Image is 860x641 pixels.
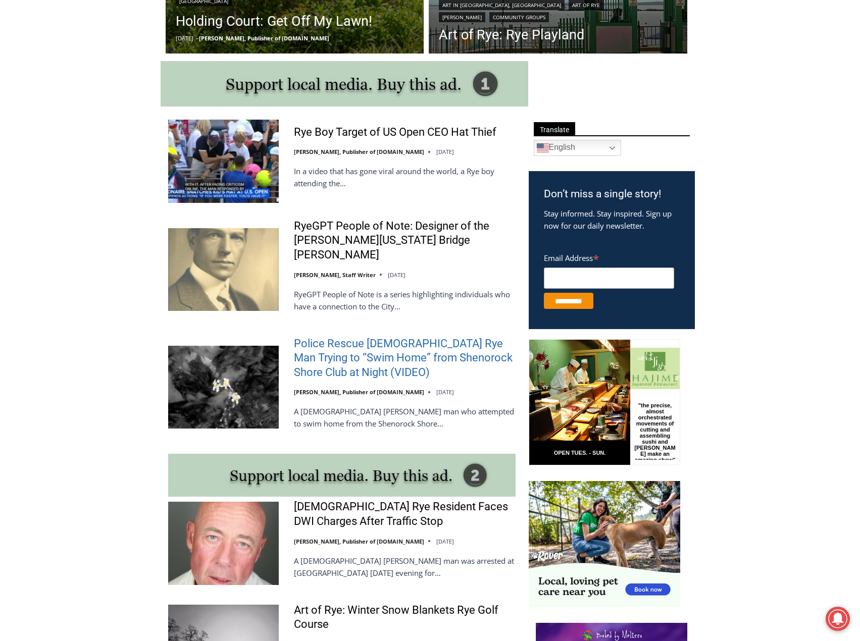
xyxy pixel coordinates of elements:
img: 56-Year-Old Rye Resident Faces DWI Charges After Traffic Stop [168,502,279,584]
img: support local media, buy this ad [168,454,516,497]
time: [DATE] [436,538,454,545]
span: Open Tues. - Sun. [PHONE_NUMBER] [3,104,99,142]
img: Rye Boy Target of US Open CEO Hat Thief [168,120,279,202]
a: Open Tues. - Sun. [PHONE_NUMBER] [1,101,102,126]
a: Holding Court: Get Off My Lawn! [176,11,414,31]
a: [PERSON_NAME], Publisher of [DOMAIN_NAME] [199,34,329,42]
p: A [DEMOGRAPHIC_DATA] [PERSON_NAME] man who attempted to swim home from the Shenorock Shore… [294,405,516,430]
a: [PERSON_NAME], Publisher of [DOMAIN_NAME] [294,388,424,396]
img: RyeGPT People of Note: Designer of the George Washington Bridge Othmar Ammann [168,228,279,311]
a: [DEMOGRAPHIC_DATA] Rye Resident Faces DWI Charges After Traffic Stop [294,500,516,528]
span: Intern @ [DOMAIN_NAME] [264,100,468,123]
span: Translate [534,122,575,136]
a: [PERSON_NAME], Publisher of [DOMAIN_NAME] [294,538,424,545]
a: RyeGPT People of Note: Designer of the [PERSON_NAME][US_STATE] Bridge [PERSON_NAME] [294,219,516,262]
time: [DATE] [388,271,406,279]
p: RyeGPT People of Note is a series highlighting individuals who have a connection to the City… [294,288,516,312]
a: Community Groups [489,12,549,22]
a: Police Rescue [DEMOGRAPHIC_DATA] Rye Man Trying to “Swim Home” from Shenorock Shore Club at Night... [294,337,516,380]
img: support local media, buy this ad [161,61,528,106]
a: [PERSON_NAME], Publisher of [DOMAIN_NAME] [294,148,424,155]
h3: Don’t miss a single story! [544,186,680,202]
a: Art of Rye: Rye Playland [439,27,677,42]
img: en [537,142,549,154]
a: [PERSON_NAME], Staff Writer [294,271,376,279]
p: In a video that has gone viral around the world, a Rye boy attending the… [294,165,516,189]
a: Intern @ [DOMAIN_NAME] [243,98,489,126]
time: [DATE] [176,34,193,42]
img: Police Rescue 51 Year Old Rye Man Trying to “Swim Home” from Shenorock Shore Club at Night (VIDEO) [168,346,279,429]
time: [DATE] [436,388,454,396]
a: [PERSON_NAME] [439,12,485,22]
p: Stay informed. Stay inspired. Sign up now for our daily newsletter. [544,207,680,232]
time: [DATE] [436,148,454,155]
label: Email Address [544,248,674,266]
span: – [196,34,199,42]
a: English [534,140,621,156]
p: A [DEMOGRAPHIC_DATA] [PERSON_NAME] man was arrested at [GEOGRAPHIC_DATA] [DATE] evening for… [294,555,516,579]
a: Rye Boy Target of US Open CEO Hat Thief [294,125,496,140]
a: Art of Rye: Winter Snow Blankets Rye Golf Course [294,603,516,632]
div: "the precise, almost orchestrated movements of cutting and assembling sushi and [PERSON_NAME] mak... [104,63,148,121]
div: "[PERSON_NAME] and I covered the [DATE] Parade, which was a really eye opening experience as I ha... [255,1,477,98]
